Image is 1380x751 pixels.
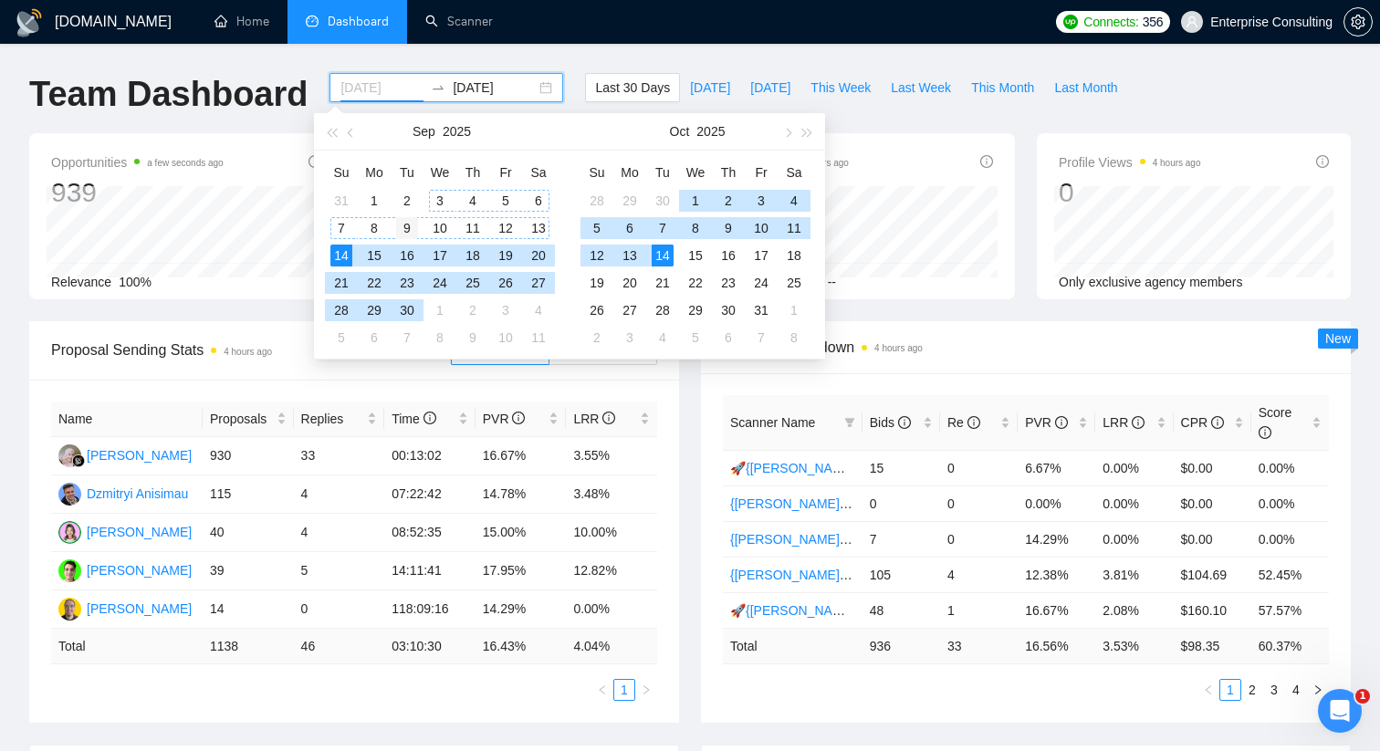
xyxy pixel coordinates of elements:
[456,269,489,297] td: 2025-09-25
[874,343,923,353] time: 4 hours ago
[119,275,152,289] span: 100%
[783,190,805,212] div: 4
[429,217,451,239] div: 10
[730,603,1109,618] a: 🚀{[PERSON_NAME]} Main | python | django | AI (+less than 30 h)
[330,245,352,266] div: 14
[712,158,745,187] th: Th
[898,416,911,429] span: info-circle
[1063,15,1078,29] img: upwork-logo.png
[396,245,418,266] div: 16
[1259,405,1292,440] span: Score
[723,151,849,173] span: Invitations
[325,158,358,187] th: Su
[646,242,679,269] td: 2025-10-14
[358,269,391,297] td: 2025-09-22
[51,275,111,289] span: Relevance
[1344,15,1372,29] span: setting
[723,336,1329,359] span: Scanner Breakdown
[431,80,445,95] span: to
[1143,12,1163,32] span: 356
[358,242,391,269] td: 2025-09-15
[58,485,188,500] a: DDzmitryi Anisimau
[528,272,549,294] div: 27
[613,269,646,297] td: 2025-10-20
[325,297,358,324] td: 2025-09-28
[717,327,739,349] div: 6
[1186,16,1198,28] span: user
[51,175,224,210] div: 939
[652,299,674,321] div: 28
[750,299,772,321] div: 31
[1103,415,1145,430] span: LRR
[58,559,81,582] img: IS
[528,190,549,212] div: 6
[456,158,489,187] th: Th
[456,297,489,324] td: 2025-10-02
[685,217,706,239] div: 8
[330,272,352,294] div: 21
[586,272,608,294] div: 19
[613,242,646,269] td: 2025-10-13
[670,113,690,150] button: Oct
[1318,689,1362,733] iframe: Intercom live chat
[429,190,451,212] div: 3
[1044,73,1127,102] button: Last Month
[396,217,418,239] div: 9
[462,245,484,266] div: 18
[1263,679,1285,701] li: 3
[613,679,635,701] li: 1
[652,327,674,349] div: 4
[619,245,641,266] div: 13
[528,217,549,239] div: 13
[1055,416,1068,429] span: info-circle
[745,297,778,324] td: 2025-10-31
[641,684,652,695] span: right
[58,444,81,467] img: RH
[1307,679,1329,701] li: Next Page
[325,269,358,297] td: 2025-09-21
[396,299,418,321] div: 30
[586,245,608,266] div: 12
[423,412,436,424] span: info-circle
[646,297,679,324] td: 2025-10-28
[646,324,679,351] td: 2025-11-04
[358,214,391,242] td: 2025-09-08
[308,155,321,168] span: info-circle
[301,409,364,429] span: Replies
[358,297,391,324] td: 2025-09-29
[679,242,712,269] td: 2025-10-15
[1132,416,1145,429] span: info-circle
[328,14,389,29] span: Dashboard
[891,78,951,98] span: Last Week
[947,415,980,430] span: Re
[443,113,471,150] button: 2025
[586,217,608,239] div: 5
[58,600,192,615] a: AS[PERSON_NAME]
[800,73,881,102] button: This Week
[456,214,489,242] td: 2025-09-11
[573,412,615,426] span: LRR
[679,187,712,214] td: 2025-10-01
[391,158,423,187] th: Tu
[778,297,810,324] td: 2025-11-01
[462,299,484,321] div: 2
[971,78,1034,98] span: This Month
[392,412,435,426] span: Time
[712,242,745,269] td: 2025-10-16
[456,242,489,269] td: 2025-09-18
[613,297,646,324] td: 2025-10-27
[778,242,810,269] td: 2025-10-18
[619,272,641,294] div: 20
[1343,7,1373,37] button: setting
[712,297,745,324] td: 2025-10-30
[1264,680,1284,700] a: 3
[423,242,456,269] td: 2025-09-17
[586,327,608,349] div: 2
[1325,331,1351,346] span: New
[495,327,517,349] div: 10
[750,272,772,294] div: 24
[429,299,451,321] div: 1
[1316,155,1329,168] span: info-circle
[413,113,435,150] button: Sep
[87,484,188,504] div: Dzmitryi Anisimau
